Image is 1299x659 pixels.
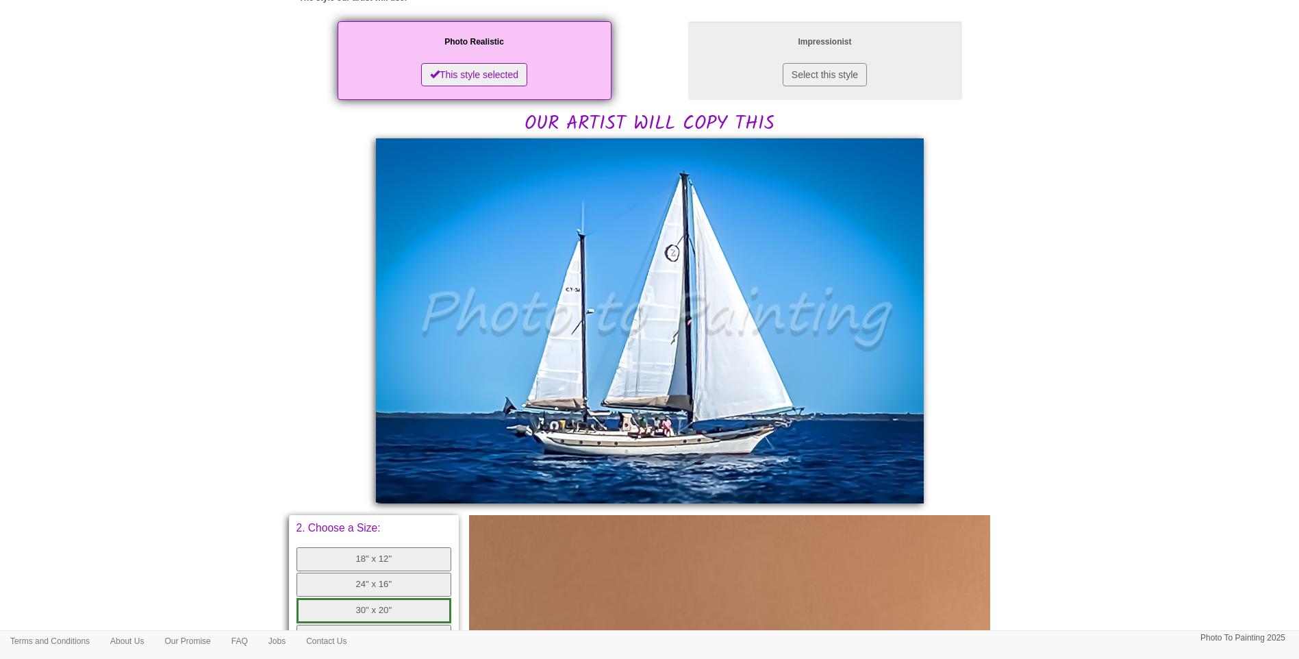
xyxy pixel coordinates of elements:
img: James, please would you: [376,138,924,503]
button: 24" x 16" [297,573,452,597]
p: Photo Realistic [351,35,598,49]
a: Jobs [258,631,296,651]
p: Photo To Painting 2025 [1200,631,1285,645]
p: 2. Choose a Size: [297,523,452,534]
h2: OUR ARTIST WILL COPY THIS [299,18,1000,135]
a: Our Promise [154,631,220,651]
button: 36" x 24" [297,625,452,649]
button: Select this style [783,63,867,86]
button: This style selected [421,63,527,86]
a: FAQ [221,631,258,651]
button: 30" x 20" [297,598,452,623]
a: Contact Us [296,631,357,651]
p: Impressionist [702,35,948,49]
button: 18" x 12" [297,547,452,571]
a: About Us [100,631,154,651]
